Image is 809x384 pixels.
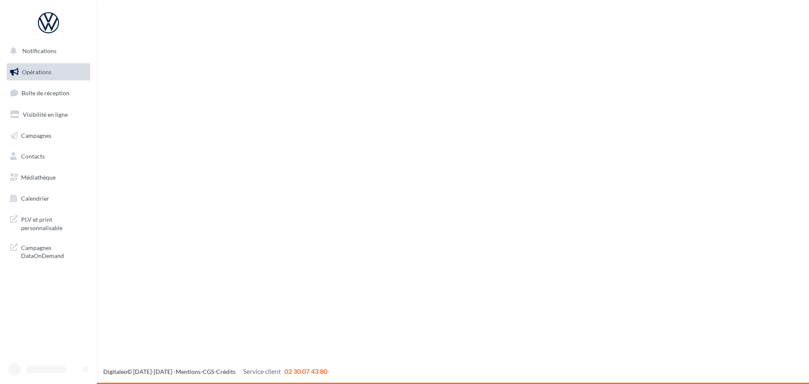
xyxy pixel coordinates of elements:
a: Boîte de réception [5,84,92,102]
a: Contacts [5,148,92,165]
a: Campagnes [5,127,92,145]
a: Crédits [216,368,236,375]
span: 02 30 07 43 80 [284,367,327,375]
span: Calendrier [21,195,49,202]
span: Médiathèque [21,174,56,181]
span: Service client [243,367,281,375]
a: Calendrier [5,190,92,207]
a: Médiathèque [5,169,92,186]
span: Opérations [22,68,51,75]
span: Contacts [21,153,45,160]
span: Boîte de réception [21,89,70,97]
span: PLV et print personnalisable [21,214,87,232]
a: CGS [203,368,214,375]
a: Opérations [5,63,92,81]
a: Campagnes DataOnDemand [5,239,92,263]
span: Campagnes DataOnDemand [21,242,87,260]
span: © [DATE]-[DATE] - - - [103,368,327,375]
span: Notifications [22,47,56,54]
a: PLV et print personnalisable [5,210,92,235]
span: Campagnes [21,132,51,139]
a: Visibilité en ligne [5,106,92,124]
button: Notifications [5,42,88,60]
a: Digitaleo [103,368,127,375]
span: Visibilité en ligne [23,111,68,118]
a: Mentions [176,368,201,375]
